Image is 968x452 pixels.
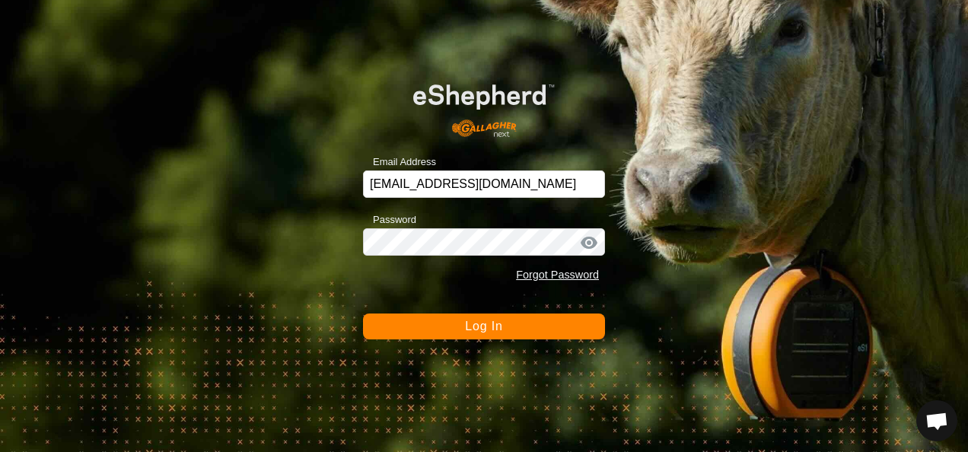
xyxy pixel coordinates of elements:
[363,170,605,198] input: Email Address
[516,269,599,281] a: Forgot Password
[363,212,416,228] label: Password
[363,314,605,339] button: Log In
[465,320,502,333] span: Log In
[387,64,581,146] img: E-shepherd Logo
[916,400,957,441] div: Open chat
[363,154,436,170] label: Email Address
